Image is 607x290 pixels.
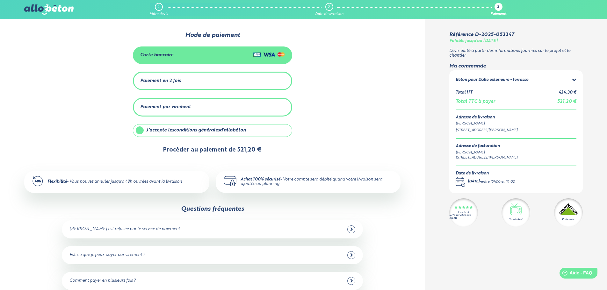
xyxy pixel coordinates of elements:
[69,279,136,283] div: Comment payer en plusieurs fois ?
[241,177,280,181] strong: Achat 100% sécurisé
[158,5,159,9] div: 1
[456,128,576,133] div: [STREET_ADDRESS][PERSON_NAME]
[140,78,181,84] div: Paiement en 2 fois
[140,53,173,58] div: Carte bancaire
[456,115,576,120] div: Adresse de livraison
[559,90,576,95] div: 434,30 €
[253,51,285,58] img: Cartes de crédit
[146,128,246,133] div: J'accepte les d'allobéton
[557,99,576,104] span: 521,20 €
[456,77,576,85] summary: Béton pour Dalle extérieure - terrasse
[315,3,343,16] a: 2 Date de livraison
[140,104,191,110] div: Paiement par virement
[497,5,499,10] div: 3
[490,12,506,16] div: Paiement
[315,12,343,16] div: Date de livraison
[449,63,583,69] div: Ma commande
[449,32,514,38] div: Référence D-2025-052247
[456,121,576,126] div: [PERSON_NAME]
[456,144,518,149] div: Adresse de facturation
[456,155,518,160] div: [STREET_ADDRESS][PERSON_NAME]
[456,90,472,95] div: Total HT
[468,179,480,185] div: [DATE]
[456,99,495,104] div: Total TTC à payer
[562,217,574,221] div: Partenaire
[69,253,145,258] div: Est-ce que je peux payer par virement ?
[157,142,268,158] button: Procèder au paiement de 521,20 €
[468,179,515,185] div: -
[456,150,518,155] div: [PERSON_NAME]
[47,180,182,184] div: - Vous pouvez annuler jusqu'à 48h ouvrées avant la livraison
[456,78,528,82] div: Béton pour Dalle extérieure - terrasse
[490,3,506,16] a: 3 Paiement
[174,128,220,132] a: conditions générales
[99,32,325,39] div: Mode de paiement
[481,179,515,185] div: entre 15h00 et 17h00
[241,177,393,187] div: - Votre compte sera débité quand votre livraison sera ajoutée au planning
[509,217,523,221] div: Vu à la télé
[328,5,330,9] div: 2
[449,214,478,220] div: 4.7/5 sur 2300 avis clients
[181,206,244,213] div: Questions fréquentes
[458,211,469,214] div: Excellent
[449,39,498,44] div: Valable jusqu'au [DATE]
[69,227,181,232] div: [PERSON_NAME] est refusée par le service de paiement.
[449,49,583,58] p: Devis édité à partir des informations fournies sur le projet et le chantier
[456,171,515,176] div: Date de livraison
[150,12,168,16] div: Votre devis
[550,265,600,283] iframe: Help widget launcher
[47,180,67,184] strong: Flexibilité
[150,3,168,16] a: 1 Votre devis
[24,4,73,15] img: allobéton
